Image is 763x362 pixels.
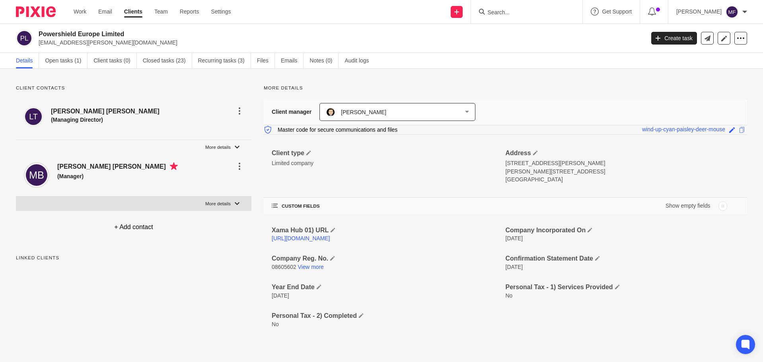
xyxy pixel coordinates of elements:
input: Search [488,10,560,17]
p: Linked clients [16,264,251,271]
img: DavidBlack.format_png.resize_200x.png [327,107,336,117]
div: wind-up-cyan-paisley-deer-mouse [634,130,719,139]
h4: CUSTOM FIELDS [272,211,505,218]
p: Limited company [272,167,505,175]
p: [GEOGRAPHIC_DATA] [506,184,739,192]
p: [STREET_ADDRESS][PERSON_NAME] [506,167,739,175]
a: View more [299,272,325,278]
a: Open tasks (1) [45,53,88,68]
h2: Powershield Europe Limited [39,30,519,38]
h4: Company Incorporated On [506,234,739,243]
a: Settings [210,8,232,16]
h4: [PERSON_NAME] [PERSON_NAME] [58,107,174,117]
p: [EMAIL_ADDRESS][PERSON_NAME][DOMAIN_NAME] [39,39,639,47]
p: More details [264,85,747,91]
h4: + Add contact [106,230,162,243]
span: 08605602 [272,272,298,278]
a: Team [154,8,167,16]
h4: Year End Date [272,291,505,300]
h3: Client manager [272,108,312,116]
h5: (Managing Director) [51,177,156,185]
a: [URL][DOMAIN_NAME] [272,244,329,249]
img: svg%3E [726,6,738,18]
a: Audit logs [343,53,374,68]
span: [PERSON_NAME] [341,109,385,115]
p: More details [204,206,230,212]
a: Client tasks (0) [93,53,136,68]
label: Show empty fields [667,210,713,218]
p: More details [204,146,230,152]
a: Reports [179,8,199,16]
h4: Company Reg. No. [272,263,505,271]
p: [PERSON_NAME] [678,8,722,16]
span: [DATE] [506,244,522,249]
i: Primary [166,107,174,115]
a: Email [98,8,111,16]
span: [DATE] [506,272,522,278]
img: svg%3E [16,30,33,47]
h4: Address [506,157,739,165]
a: Closed tasks (23) [142,53,191,68]
img: svg%3E [24,107,50,133]
p: Master code for secure communications and files [270,130,407,138]
span: Get Support [603,9,634,14]
img: Pixie [16,6,56,17]
a: Create task [651,32,697,45]
p: Client contacts [16,85,251,91]
a: Notes (0) [308,53,337,68]
a: Files [256,53,274,68]
h4: Confirmation Statement Date [506,263,739,271]
span: No [272,330,279,335]
h4: [PERSON_NAME] [PERSON_NAME] [51,169,156,177]
span: No [506,301,513,307]
a: Emails [280,53,302,68]
span: [DATE] [272,301,289,307]
a: Clients [123,8,142,16]
a: Recurring tasks (3) [197,53,250,68]
h4: Personal Tax - 1) Services Provided [506,291,739,300]
p: [PERSON_NAME][STREET_ADDRESS] [506,176,739,184]
h4: Xama Hub 01) URL [272,234,505,243]
h4: Client type [272,157,505,165]
img: svg%3E [24,169,43,188]
a: Details [16,53,39,68]
a: Work [74,8,86,16]
h5: (Manager) [58,117,174,125]
h4: Personal Tax - 2) Completed [272,320,505,328]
